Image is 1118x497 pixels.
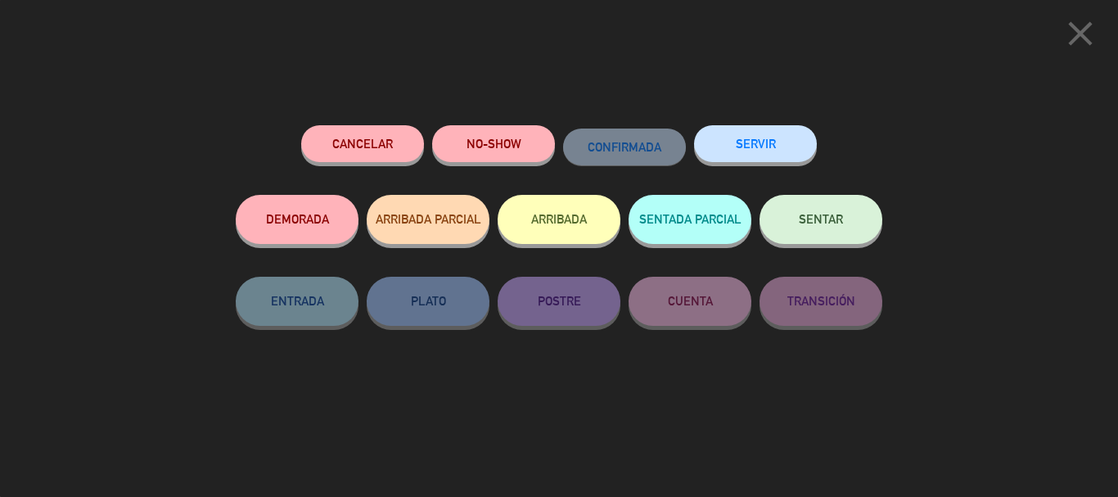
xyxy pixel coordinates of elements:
[301,125,424,162] button: Cancelar
[563,129,686,165] button: CONFIRMADA
[1055,12,1106,61] button: close
[588,140,661,154] span: CONFIRMADA
[367,277,489,326] button: PLATO
[760,195,882,244] button: SENTAR
[799,212,843,226] span: SENTAR
[694,125,817,162] button: SERVIR
[760,277,882,326] button: TRANSICIÓN
[629,277,751,326] button: CUENTA
[376,212,481,226] span: ARRIBADA PARCIAL
[236,277,358,326] button: ENTRADA
[498,277,620,326] button: POSTRE
[1060,13,1101,54] i: close
[629,195,751,244] button: SENTADA PARCIAL
[432,125,555,162] button: NO-SHOW
[367,195,489,244] button: ARRIBADA PARCIAL
[498,195,620,244] button: ARRIBADA
[236,195,358,244] button: DEMORADA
